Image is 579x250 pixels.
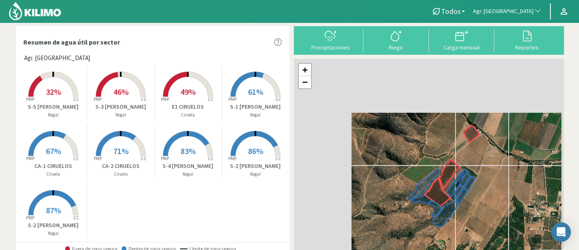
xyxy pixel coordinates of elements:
p: S-2 [PERSON_NAME] [222,162,289,170]
p: S-3 [PERSON_NAME] [87,103,154,111]
span: 71% [113,146,128,156]
tspan: PMP [26,96,34,102]
div: Reportes [497,45,557,50]
span: 87% [46,205,61,215]
span: Agr. [GEOGRAPHIC_DATA] [24,54,90,63]
button: Agr. [GEOGRAPHIC_DATA] [469,2,546,20]
p: CA-1 CIRUELOS [20,162,87,170]
span: 67% [46,146,61,156]
p: Nogal [87,112,154,118]
span: 83% [180,146,196,156]
tspan: PMP [161,156,169,161]
p: Nogal [222,112,289,118]
p: S-2 [PERSON_NAME] [20,221,87,230]
p: S-5 [PERSON_NAME] [20,103,87,111]
p: Nogal [20,230,87,237]
p: S-1 [PERSON_NAME] [222,103,289,111]
tspan: PMP [228,156,237,161]
p: Ciruela [155,112,222,118]
button: Reportes [494,29,560,51]
span: Agr. [GEOGRAPHIC_DATA] [473,7,534,16]
img: Kilimo [8,1,62,21]
p: Resumen de agua útil por sector [23,37,120,47]
tspan: PMP [94,156,102,161]
p: S-4 [PERSON_NAME] [155,162,222,170]
tspan: CC [141,96,146,102]
div: Open Intercom Messenger [551,222,571,242]
span: 46% [113,87,128,97]
tspan: CC [74,215,79,221]
tspan: CC [74,96,79,102]
p: E1 CIRUELOS [155,103,222,111]
p: Ciruela [20,171,87,178]
span: 32% [46,87,61,97]
tspan: PMP [94,96,102,102]
tspan: CC [276,96,282,102]
p: Nogal [20,112,87,118]
div: Carga mensual [431,45,492,50]
button: Precipitaciones [298,29,363,51]
tspan: CC [74,156,79,161]
span: 49% [180,87,196,97]
button: Carga mensual [429,29,494,51]
tspan: CC [276,156,282,161]
span: 61% [248,87,263,97]
tspan: PMP [228,96,237,102]
p: Nogal [222,171,289,178]
div: Riego [366,45,426,50]
p: Nogal [155,171,222,178]
button: Riego [363,29,429,51]
tspan: PMP [26,156,34,161]
p: CA-2 CIRUELOS [87,162,154,170]
tspan: PMP [26,215,34,221]
tspan: PMP [161,96,169,102]
tspan: CC [141,156,146,161]
div: Precipitaciones [300,45,361,50]
p: Ciruela [87,171,154,178]
span: 86% [248,146,263,156]
span: Todos [441,7,461,16]
tspan: CC [208,156,214,161]
a: Zoom in [299,64,311,76]
tspan: CC [208,96,214,102]
a: Zoom out [299,76,311,88]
